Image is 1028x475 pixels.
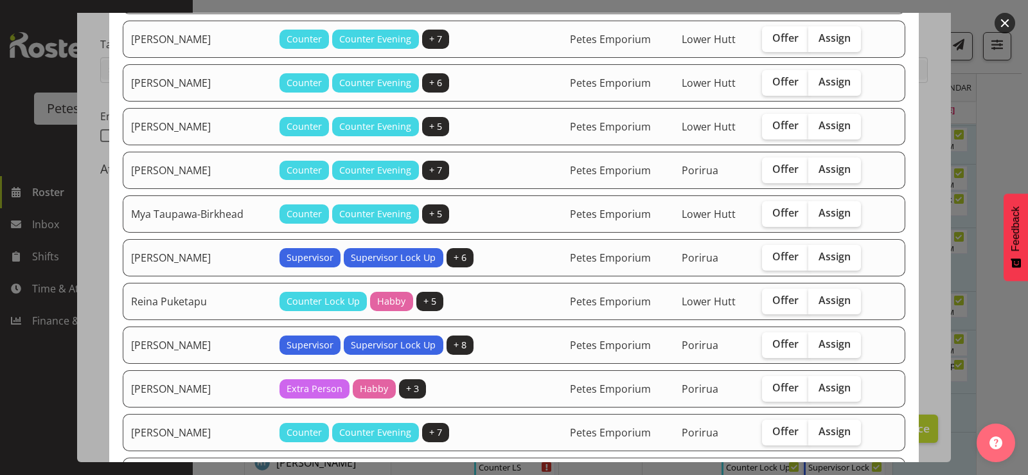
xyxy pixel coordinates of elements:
[570,120,651,134] span: Petes Emporium
[454,251,466,265] span: + 6
[360,382,388,396] span: Habby
[819,75,851,88] span: Assign
[989,436,1002,449] img: help-xxl-2.png
[1010,206,1022,251] span: Feedback
[772,381,799,394] span: Offer
[123,239,272,276] td: [PERSON_NAME]
[819,425,851,438] span: Assign
[123,283,272,320] td: Reina Puketapu
[123,21,272,58] td: [PERSON_NAME]
[377,294,405,309] span: Habby
[772,337,799,350] span: Offer
[682,163,718,177] span: Porirua
[570,76,651,90] span: Petes Emporium
[429,163,442,177] span: + 7
[287,382,342,396] span: Extra Person
[819,206,851,219] span: Assign
[570,207,651,221] span: Petes Emporium
[682,426,718,440] span: Porirua
[287,76,322,90] span: Counter
[570,32,651,46] span: Petes Emporium
[819,31,851,44] span: Assign
[682,382,718,396] span: Porirua
[287,251,333,265] span: Supervisor
[429,76,442,90] span: + 6
[772,425,799,438] span: Offer
[429,120,442,134] span: + 5
[772,75,799,88] span: Offer
[682,76,736,90] span: Lower Hutt
[287,32,322,46] span: Counter
[287,294,360,309] span: Counter Lock Up
[772,250,799,263] span: Offer
[123,152,272,189] td: [PERSON_NAME]
[819,294,851,307] span: Assign
[123,64,272,102] td: [PERSON_NAME]
[454,338,466,352] span: + 8
[570,426,651,440] span: Petes Emporium
[682,207,736,221] span: Lower Hutt
[123,327,272,364] td: [PERSON_NAME]
[287,338,333,352] span: Supervisor
[819,163,851,175] span: Assign
[123,108,272,145] td: [PERSON_NAME]
[423,294,436,309] span: + 5
[339,32,411,46] span: Counter Evening
[339,426,411,440] span: Counter Evening
[429,426,442,440] span: + 7
[682,294,736,309] span: Lower Hutt
[123,195,272,233] td: Mya Taupawa-Birkhead
[772,294,799,307] span: Offer
[772,163,799,175] span: Offer
[570,382,651,396] span: Petes Emporium
[123,370,272,408] td: [PERSON_NAME]
[123,414,272,451] td: [PERSON_NAME]
[351,251,436,265] span: Supervisor Lock Up
[429,207,442,221] span: + 5
[682,251,718,265] span: Porirua
[339,163,411,177] span: Counter Evening
[682,32,736,46] span: Lower Hutt
[287,207,322,221] span: Counter
[570,294,651,309] span: Petes Emporium
[339,76,411,90] span: Counter Evening
[429,32,442,46] span: + 7
[339,207,411,221] span: Counter Evening
[819,250,851,263] span: Assign
[772,206,799,219] span: Offer
[819,119,851,132] span: Assign
[570,338,651,352] span: Petes Emporium
[819,337,851,350] span: Assign
[772,119,799,132] span: Offer
[1004,193,1028,281] button: Feedback - Show survey
[287,426,322,440] span: Counter
[287,120,322,134] span: Counter
[682,338,718,352] span: Porirua
[682,120,736,134] span: Lower Hutt
[570,251,651,265] span: Petes Emporium
[339,120,411,134] span: Counter Evening
[287,163,322,177] span: Counter
[351,338,436,352] span: Supervisor Lock Up
[819,381,851,394] span: Assign
[570,163,651,177] span: Petes Emporium
[406,382,419,396] span: + 3
[772,31,799,44] span: Offer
